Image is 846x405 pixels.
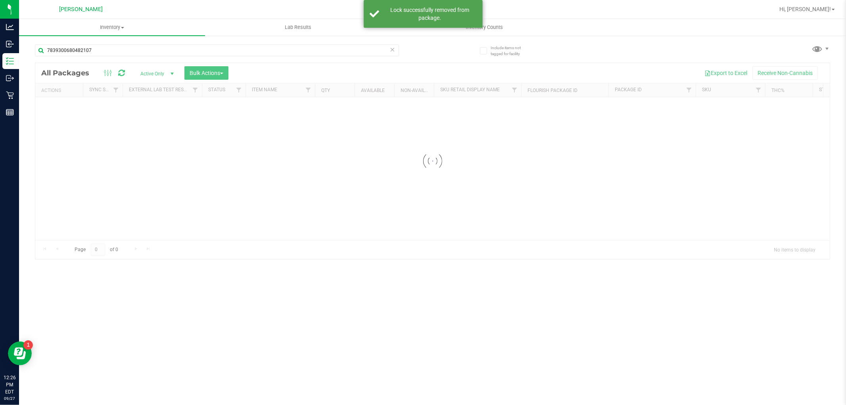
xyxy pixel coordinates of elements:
[274,24,322,31] span: Lab Results
[59,6,103,13] span: [PERSON_NAME]
[6,108,14,116] inline-svg: Reports
[391,19,577,36] a: Inventory Counts
[455,24,514,31] span: Inventory Counts
[35,44,399,56] input: Search Package ID, Item Name, SKU, Lot or Part Number...
[4,374,15,395] p: 12:26 PM EDT
[390,44,395,55] span: Clear
[4,395,15,401] p: 09/27
[205,19,391,36] a: Lab Results
[19,24,205,31] span: Inventory
[384,6,477,22] div: Lock successfully removed from package.
[6,23,14,31] inline-svg: Analytics
[491,45,530,57] span: Include items not tagged for facility
[6,91,14,99] inline-svg: Retail
[19,19,205,36] a: Inventory
[23,340,33,350] iframe: Resource center unread badge
[8,342,32,365] iframe: Resource center
[779,6,831,12] span: Hi, [PERSON_NAME]!
[6,57,14,65] inline-svg: Inventory
[6,74,14,82] inline-svg: Outbound
[6,40,14,48] inline-svg: Inbound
